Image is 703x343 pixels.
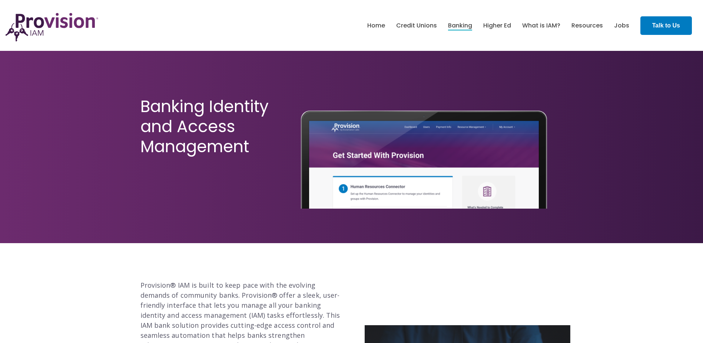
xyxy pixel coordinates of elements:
strong: Talk to Us [652,22,680,29]
span: Banking Identity and Access Management [140,95,269,158]
a: Banking [448,19,472,32]
a: Talk to Us [640,16,692,35]
a: Higher Ed [483,19,511,32]
nav: menu [362,14,635,37]
a: Resources [571,19,603,32]
a: What is IAM? [522,19,560,32]
a: Credit Unions [396,19,437,32]
a: Home [367,19,385,32]
a: Jobs [614,19,629,32]
img: ProvisionIAM-Logo-Purple [6,13,98,42]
